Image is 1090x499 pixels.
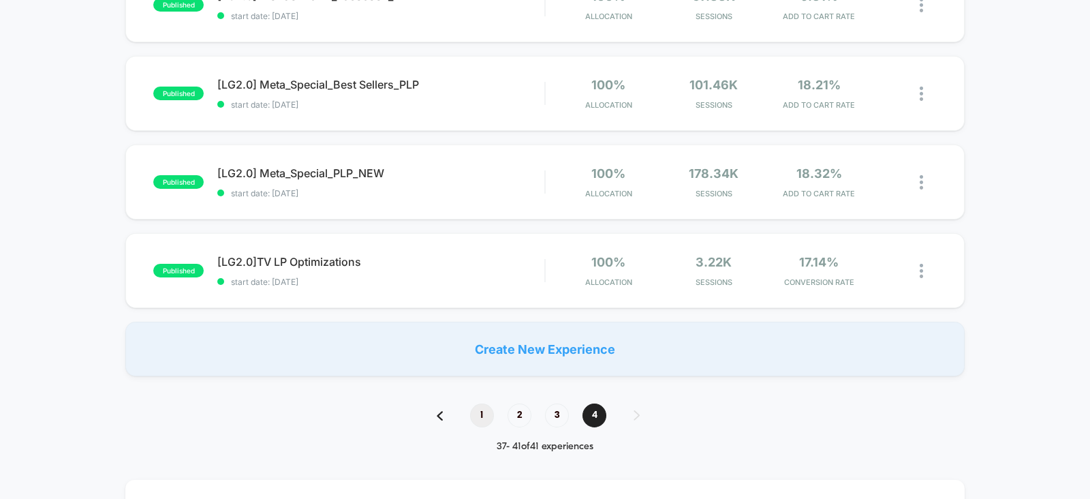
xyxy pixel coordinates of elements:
span: 100% [591,78,625,92]
span: 101.46k [689,78,738,92]
span: 18.32% [796,166,842,181]
span: Allocation [585,277,632,287]
span: 17.14% [799,255,839,269]
span: 100% [591,255,625,269]
div: Create New Experience [125,322,965,376]
div: 37 - 41 of 41 experiences [423,441,667,453]
span: ADD TO CART RATE [770,12,869,21]
span: 1 [470,404,494,427]
span: 3 [545,404,569,427]
span: start date: [DATE] [217,11,544,21]
span: start date: [DATE] [217,100,544,110]
span: 4 [582,404,606,427]
span: 18.21% [798,78,841,92]
span: start date: [DATE] [217,277,544,287]
img: close [920,175,923,190]
span: 3.22k [696,255,732,269]
span: Allocation [585,189,632,198]
img: close [920,264,923,278]
span: Allocation [585,100,632,110]
span: CONVERSION RATE [770,277,869,287]
span: Allocation [585,12,632,21]
span: 2 [508,404,531,427]
span: 100% [591,166,625,181]
span: Sessions [664,189,763,198]
img: pagination back [437,411,443,421]
span: Sessions [664,277,763,287]
span: [LG2.0]TV LP Optimizations [217,255,544,269]
span: start date: [DATE] [217,188,544,198]
span: Sessions [664,12,763,21]
span: Sessions [664,100,763,110]
span: 178.34k [689,166,738,181]
img: close [920,87,923,101]
span: published [153,87,204,100]
span: ADD TO CART RATE [770,100,869,110]
span: [LG2.0] Meta_Special_Best Sellers_PLP [217,78,544,91]
span: ADD TO CART RATE [770,189,869,198]
span: published [153,175,204,189]
span: [LG2.0] Meta_Special_PLP_NEW [217,166,544,180]
span: published [153,264,204,277]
